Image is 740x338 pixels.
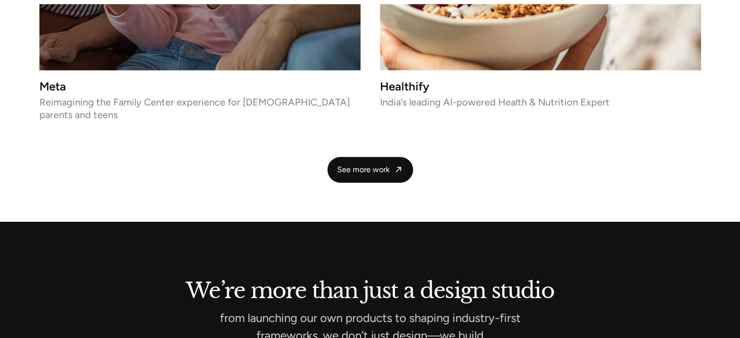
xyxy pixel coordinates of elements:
p: India’s leading AI-powered Health & Nutrition Expert [380,99,701,106]
span: See more work [337,165,390,175]
h2: We’re more than just a design studio [39,280,701,298]
a: See more work [327,157,413,183]
h3: Healthify [380,82,701,90]
h3: Meta [39,82,361,90]
p: Reimagining the Family Center experience for [DEMOGRAPHIC_DATA] parents and teens [39,99,361,118]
